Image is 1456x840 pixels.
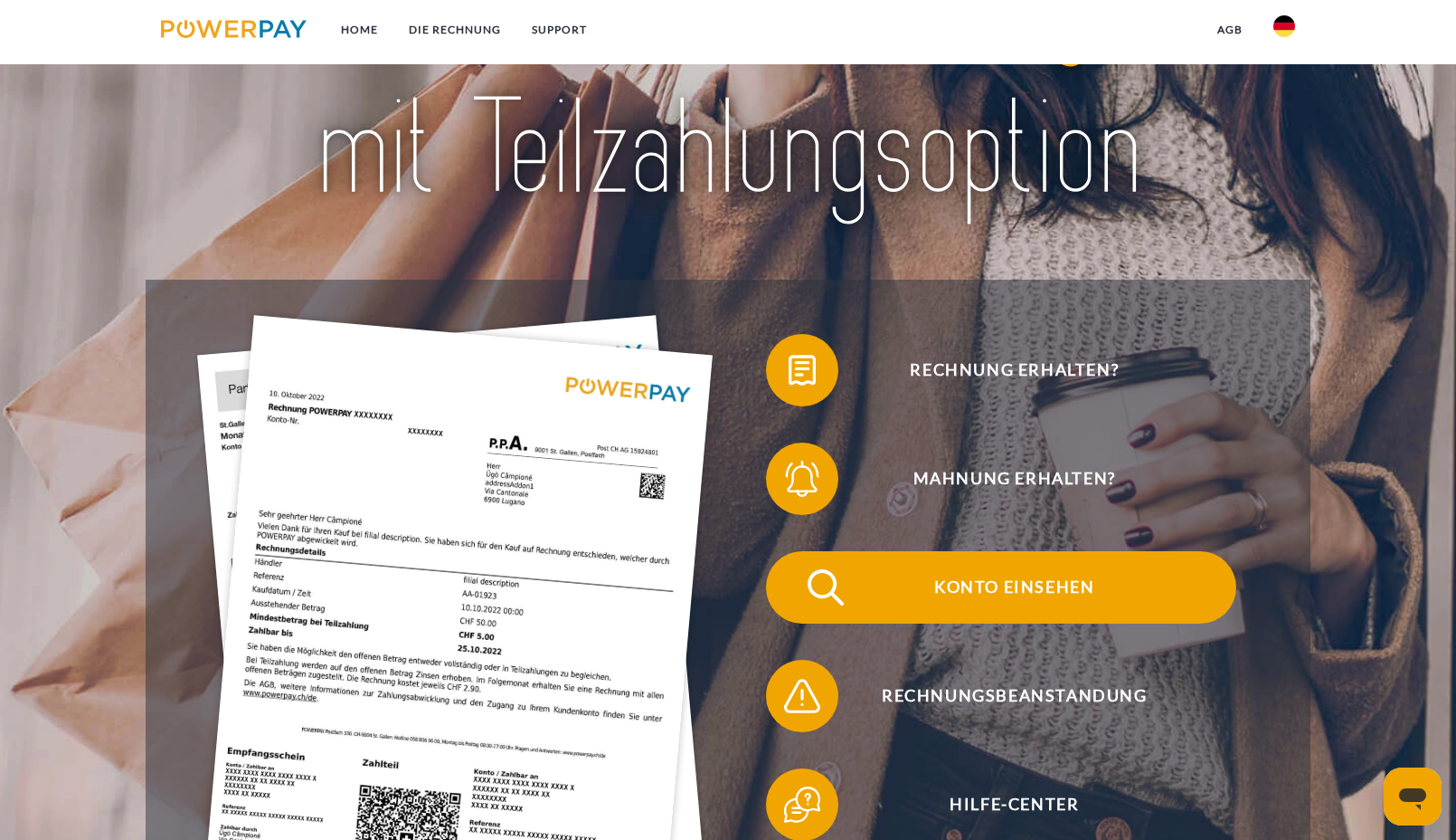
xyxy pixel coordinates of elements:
span: Mahnung erhalten? [793,443,1236,515]
span: Konto einsehen [793,551,1236,624]
img: qb_bell.svg [780,456,825,501]
button: Rechnung erhalten? [766,334,1236,406]
button: Rechnungsbeanstandung [766,660,1236,732]
img: qb_warning.svg [780,673,825,719]
span: Rechnung erhalten? [793,334,1236,406]
a: agb [1202,14,1258,46]
span: Rechnungsbeanstandung [793,660,1236,732]
img: de [1273,15,1295,37]
img: qb_search.svg [803,565,848,610]
a: DIE RECHNUNG [393,14,516,46]
button: Konto einsehen [766,551,1236,624]
a: SUPPORT [516,14,602,46]
img: logo-powerpay.svg [161,20,307,38]
iframe: Schaltfläche zum Öffnen des Messaging-Fensters [1384,768,1442,826]
img: qb_help.svg [780,782,825,827]
a: Home [326,14,393,46]
button: Mahnung erhalten? [766,443,1236,515]
img: qb_bill.svg [780,348,825,393]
